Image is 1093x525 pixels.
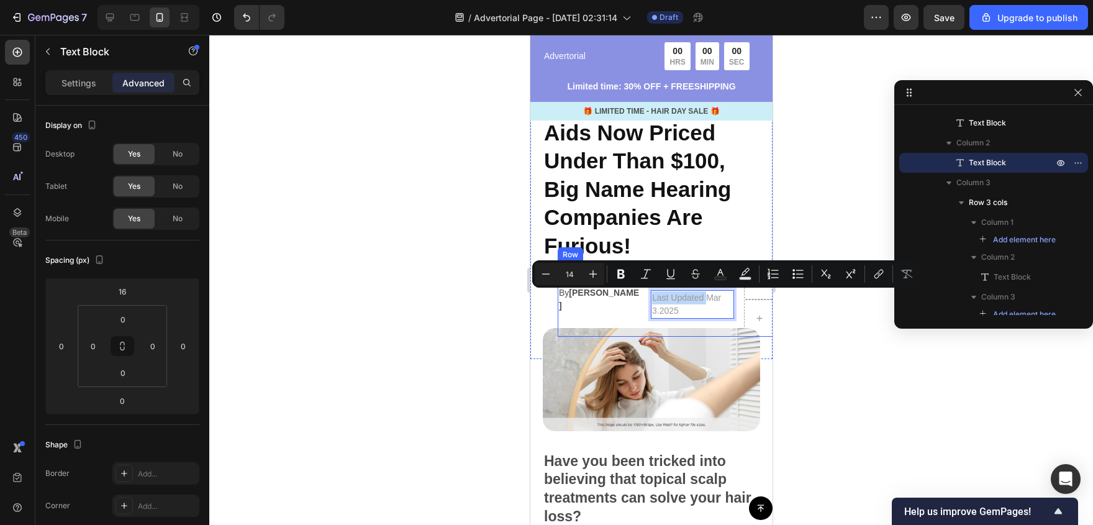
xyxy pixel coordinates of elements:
p: Have you been tricked into believing that topical scalp treatments can solve your hair loss? [14,418,229,492]
button: Add element here [974,232,1061,247]
span: Text Block [969,117,1006,129]
input: 0px [111,310,135,329]
span: No [173,213,183,224]
span: Text Block [994,271,1031,283]
button: Upgrade to publish [969,5,1088,30]
button: 7 [5,5,93,30]
div: Desktop [45,148,75,160]
div: Upgrade to publish [980,11,1077,24]
div: Editor contextual toolbar [532,260,920,288]
span: Draft [660,12,678,23]
span: Column 2 [956,137,990,149]
span: Column 3 [981,291,1015,303]
div: Tablet [45,181,67,192]
div: Mobile [45,213,69,224]
div: Spacing (px) [45,252,107,269]
p: Text Block [60,44,166,59]
button: Add element here [974,307,1061,322]
span: / [468,11,471,24]
p: Advanced [122,76,165,89]
input: 0px [111,363,135,382]
div: 450 [12,132,30,142]
div: Beta [9,227,30,237]
span: Add element here [993,309,1056,320]
span: Column 2 [981,251,1015,263]
span: Help us improve GemPages! [904,506,1051,518]
span: Add element here [993,234,1056,245]
iframe: Design area [530,35,773,525]
input: 0px [143,337,162,355]
button: Show survey - Help us improve GemPages! [904,504,1066,519]
input: 0px [84,337,102,355]
span: Yes [128,213,140,224]
span: Save [934,12,955,23]
span: Row 3 cols [969,196,1007,209]
input: 16 [110,282,135,301]
div: Undo/Redo [234,5,284,30]
div: Add... [138,501,196,512]
div: Corner [45,500,70,511]
span: Advertorial Page - [DATE] 02:31:14 [474,11,617,24]
p: Settings [61,76,96,89]
input: 0 [110,391,135,410]
p: 7 [81,10,87,25]
span: Text Block [969,157,1006,169]
span: Column 1 [981,216,1014,229]
div: Border [45,468,70,479]
span: Column 3 [956,176,991,189]
button: Save [923,5,964,30]
input: 0 [52,337,71,355]
span: No [173,181,183,192]
input: 0 [174,337,193,355]
div: Open Intercom Messenger [1051,464,1081,494]
div: Shape [45,437,85,454]
div: Add... [138,468,196,480]
div: Display on [45,117,99,134]
span: No [173,148,183,160]
span: Yes [128,181,140,192]
span: Yes [128,148,140,160]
